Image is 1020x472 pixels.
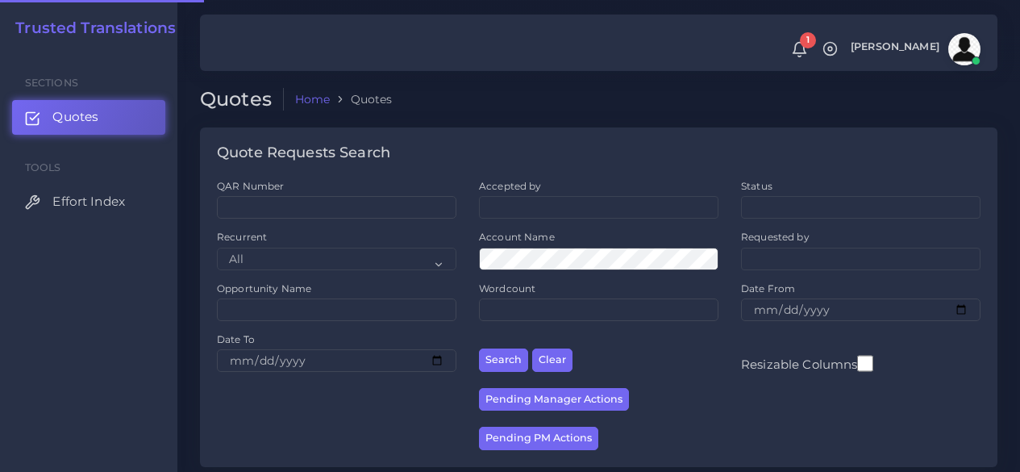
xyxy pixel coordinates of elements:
span: Quotes [52,108,98,126]
button: Clear [532,349,572,372]
label: Recurrent [217,230,267,244]
label: Status [741,179,772,193]
label: Resizable Columns [741,353,873,374]
h2: Quotes [200,88,284,111]
a: 1 [785,41,814,58]
span: Tools [25,161,61,173]
button: Pending PM Actions [479,427,598,450]
button: Search [479,349,528,372]
li: Quotes [330,91,392,107]
label: Date From [741,282,795,295]
span: [PERSON_NAME] [851,42,939,52]
h4: Quote Requests Search [217,144,390,162]
span: 1 [800,32,816,48]
button: Pending Manager Actions [479,388,629,411]
label: Accepted by [479,179,542,193]
span: Sections [25,77,78,89]
a: Quotes [12,100,165,134]
img: avatar [948,33,980,65]
span: Effort Index [52,193,125,211]
a: [PERSON_NAME]avatar [843,33,986,65]
label: Account Name [479,230,555,244]
a: Effort Index [12,185,165,219]
input: Resizable Columns [857,353,873,374]
label: Requested by [741,230,810,244]
a: Trusted Translations [4,19,176,38]
label: Wordcount [479,282,535,295]
label: QAR Number [217,179,284,193]
label: Opportunity Name [217,282,311,295]
a: Home [295,91,331,107]
label: Date To [217,332,255,346]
